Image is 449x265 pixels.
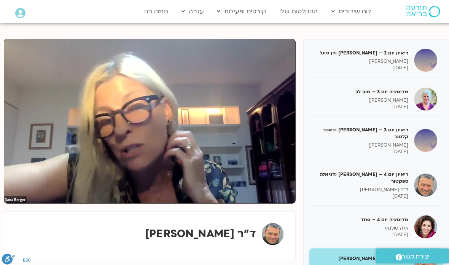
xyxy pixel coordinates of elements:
p: [DATE] [312,147,405,154]
p: [PERSON_NAME] [312,141,405,147]
p: [DATE] [312,230,405,236]
p: [PERSON_NAME] [312,96,405,103]
img: ריאיון יום 4 – אסף סטי אל-בר ודניאלה ספקטור [411,172,433,195]
p: ד"ר [PERSON_NAME] [312,185,405,192]
h5: ריאיון יום 3 – [PERSON_NAME] ודאכר קלטנר [312,125,405,139]
img: ריאיון יום 3 – טארה בראך ודאכר קלטנר [411,128,433,151]
a: עזרה [176,4,205,19]
a: יצירת קשר [373,246,445,261]
p: אלה טולנאי [312,223,405,230]
h5: ריאיון יום 5 – [PERSON_NAME] [312,253,405,260]
a: לוח שידורים [325,4,372,19]
p: [PERSON_NAME] [312,58,405,64]
img: מדיטציה יום 4 – פחד [411,214,433,236]
p: [DATE] [312,192,405,198]
a: קורסים ופעילות [211,4,267,19]
img: ד"ר אסף סטי אל בר [260,221,281,243]
p: [DATE] [312,103,405,109]
h5: ריאיון יום 4 – [PERSON_NAME] ודניאלה ספקטור [312,169,405,183]
h5: ריאיון יום 2 – [PERSON_NAME] ודן סיגל [312,49,405,56]
strong: ד"ר [PERSON_NAME] [144,225,254,239]
a: תמכו בנו [139,4,170,19]
span: יצירת קשר [399,249,426,260]
h5: מדיטציה יום 4 – פחד [312,214,405,221]
a: ההקלטות שלי [273,4,319,19]
img: מדיטציה יום 3 – טוב לב [411,87,433,110]
img: ריאיון יום 2 – טארה בראך ודן סיגל [411,48,433,71]
p: [DATE] [312,64,405,71]
h5: מדיטציה יום 3 – טוב לב [312,88,405,94]
img: תודעה בריאה [403,6,436,17]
